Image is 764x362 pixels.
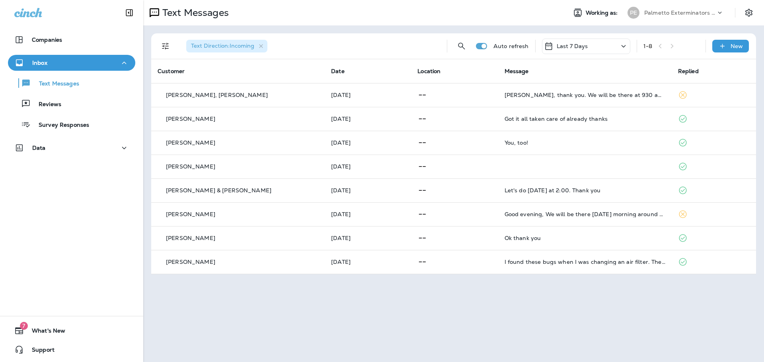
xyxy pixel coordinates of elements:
[24,347,55,356] span: Support
[158,68,185,75] span: Customer
[628,7,639,19] div: PE
[331,92,405,98] p: Aug 30, 2025 09:38 AM
[166,235,215,241] p: [PERSON_NAME]
[8,95,135,112] button: Reviews
[159,7,229,19] p: Text Messages
[158,38,173,54] button: Filters
[331,235,405,241] p: Aug 26, 2025 02:07 PM
[331,187,405,194] p: Aug 28, 2025 08:01 AM
[505,92,665,98] div: Jason, thank you. We will be there at 930 am Wednesday to pull all the Tyvek and tape on the firs...
[166,187,271,194] p: [PERSON_NAME] & [PERSON_NAME]
[505,259,665,265] div: I found these bugs when I was changing an air filter. They are dead. Are these termites?
[331,211,405,217] p: Aug 27, 2025 05:26 PM
[32,145,46,151] p: Data
[505,187,665,194] div: Let's do Friday at 2:00. Thank you
[557,43,588,49] p: Last 7 Days
[417,68,440,75] span: Location
[331,259,405,265] p: Aug 26, 2025 01:59 PM
[331,163,405,170] p: Aug 28, 2025 12:26 PM
[31,122,89,129] p: Survey Responses
[31,101,61,108] p: Reviews
[8,323,135,339] button: 7What's New
[505,139,665,146] div: You, too!
[191,42,254,49] span: Text Direction : Incoming
[505,211,665,217] div: Good evening, We will be there Friday morning around 830 open this up
[24,327,65,337] span: What's New
[8,75,135,91] button: Text Messages
[505,68,529,75] span: Message
[32,37,62,43] p: Companies
[586,10,620,16] span: Working as:
[166,259,215,265] p: [PERSON_NAME]
[505,116,665,122] div: Got it all taken care of already thanks
[8,140,135,156] button: Data
[454,38,470,54] button: Search Messages
[331,68,345,75] span: Date
[331,116,405,122] p: Aug 29, 2025 03:06 PM
[166,163,215,170] p: [PERSON_NAME]
[186,40,267,52] div: Text Direction:Incoming
[8,342,135,358] button: Support
[32,60,47,66] p: Inbox
[643,43,652,49] div: 1 - 8
[644,10,716,16] p: Palmetto Exterminators LLC
[166,211,215,217] p: [PERSON_NAME]
[742,6,756,20] button: Settings
[505,235,665,241] div: Ok thank you
[31,80,79,88] p: Text Messages
[731,43,743,49] p: New
[8,116,135,133] button: Survey Responses
[20,322,28,330] span: 7
[166,92,268,98] p: [PERSON_NAME], [PERSON_NAME]
[8,55,135,71] button: Inbox
[118,5,140,21] button: Collapse Sidebar
[8,32,135,48] button: Companies
[331,139,405,146] p: Aug 28, 2025 04:17 PM
[493,43,529,49] p: Auto refresh
[166,139,215,146] p: [PERSON_NAME]
[678,68,699,75] span: Replied
[166,116,215,122] p: [PERSON_NAME]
